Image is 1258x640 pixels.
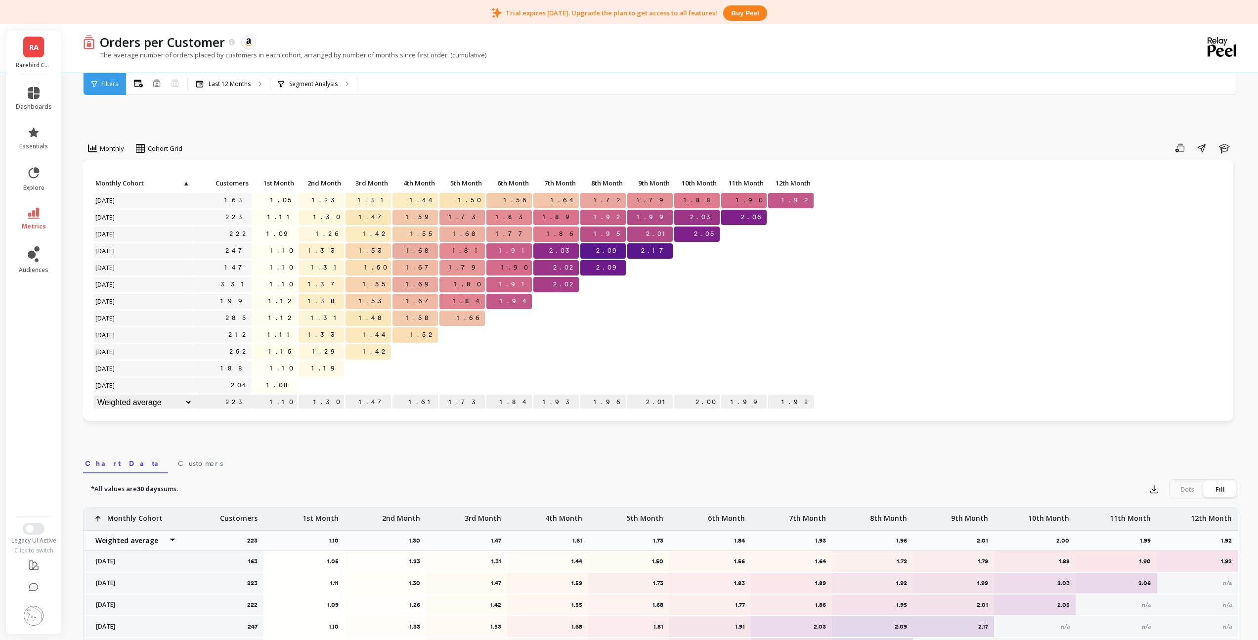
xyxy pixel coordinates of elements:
p: 223 [247,537,263,545]
span: 1.52 [408,327,438,342]
span: 1.42 [361,227,391,241]
p: [DATE] [90,601,176,609]
p: 2.01 [977,537,994,545]
span: 1.50 [456,193,485,208]
p: 2.00 [1056,537,1075,545]
p: 1.99 [919,579,988,587]
div: Toggle SortBy [627,176,674,191]
p: 11th Month [1110,507,1151,523]
span: n/a [1223,601,1232,608]
p: 1.61 [392,395,438,410]
p: 1.10 [270,623,339,631]
a: 247 [223,243,252,258]
span: 1.44 [361,327,391,342]
p: 2.00 [674,395,720,410]
span: 1.53 [357,243,391,258]
span: 1.90 [499,260,532,275]
span: Monthly [100,144,124,153]
p: 2.05 [1000,601,1069,609]
p: Orders per Customer [100,34,225,50]
p: 1.91 [676,623,744,631]
div: Toggle SortBy [192,176,239,191]
p: 6th Month [708,507,745,523]
span: Chart Data [85,458,166,468]
p: 3rd Month [346,176,391,190]
p: 1.56 [676,557,744,565]
button: Buy peel [723,5,767,21]
p: 1.95 [838,601,907,609]
p: 3rd Month [465,507,501,523]
span: 1.92 [780,193,814,208]
p: 9th Month [951,507,988,523]
p: 10th Month [1028,507,1069,523]
p: 9th Month [627,176,673,190]
span: 1.38 [306,294,344,309]
span: 1.79 [635,193,673,208]
p: 2.09 [838,623,907,631]
div: Toggle SortBy [580,176,627,191]
span: 2.09 [594,243,626,258]
p: 1.47 [491,537,507,545]
a: 204 [229,378,252,393]
div: Toggle SortBy [486,176,533,191]
span: 1.67 [404,260,438,275]
span: 2.02 [551,260,579,275]
p: 1.68 [595,601,663,609]
span: 12th Month [770,179,811,187]
p: *All values are sums. [91,484,178,494]
div: Fill [1204,481,1236,497]
span: 1.10 [268,277,297,292]
div: Dots [1171,481,1204,497]
span: 5th Month [441,179,482,187]
p: Monthly Cohort [93,176,192,190]
span: Filters [101,80,118,88]
p: 1.11 [270,579,339,587]
p: Last 12 Months [209,80,251,88]
span: n/a [1061,623,1070,630]
span: 6th Month [488,179,529,187]
div: Toggle SortBy [674,176,721,191]
span: 1.19 [309,361,344,376]
img: api.amazon.svg [244,38,253,46]
span: 1.09 [264,227,297,241]
p: 1.77 [676,601,744,609]
span: n/a [1142,601,1151,608]
p: 8th Month [870,507,907,523]
span: 1.31 [309,260,344,275]
span: 1.89 [541,210,579,225]
a: 252 [227,344,252,359]
p: 1st Month [303,507,339,523]
span: 1.55 [361,277,391,292]
span: 2.06 [739,210,767,225]
p: 1.09 [270,601,339,609]
p: 1.30 [351,579,420,587]
p: 2nd Month [299,176,344,190]
span: n/a [1223,580,1232,587]
p: 223 [192,395,252,410]
p: 1.73 [595,579,663,587]
span: [DATE] [93,277,118,292]
div: Click to switch [6,547,62,554]
p: 1.30 [409,537,426,545]
p: 1.31 [433,557,501,565]
span: 1.11 [265,210,297,225]
span: 10th Month [676,179,717,187]
span: 9th Month [629,179,670,187]
p: Rarebird Coffee - Amazon [16,61,52,69]
p: 2.17 [919,623,988,631]
p: 1.93 [533,395,579,410]
p: 1.88 [1000,557,1069,565]
span: Customers [194,179,249,187]
p: 1.33 [351,623,420,631]
span: 1.08 [264,378,297,393]
p: 1.23 [351,557,420,565]
span: 11th Month [723,179,764,187]
span: 1.72 [592,193,626,208]
p: 1.93 [815,537,832,545]
img: profile picture [24,606,43,626]
span: 1.10 [268,361,297,376]
button: Switch to New UI [23,523,44,535]
p: Segment Analysis [289,80,338,88]
span: 1.67 [404,294,438,309]
span: metrics [22,223,46,230]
